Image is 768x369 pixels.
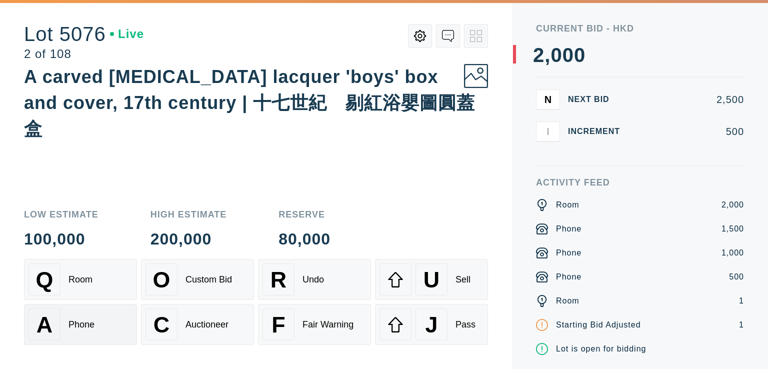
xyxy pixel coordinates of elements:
span: N [544,93,551,105]
div: Undo [302,274,324,285]
div: 1,500 [721,223,744,235]
div: Low Estimate [24,210,98,219]
div: 500 [729,271,744,283]
div: 100,000 [24,231,98,247]
div: Phone [68,319,94,330]
span: C [153,312,169,337]
div: 2,500 [636,94,744,104]
div: A carved [MEDICAL_DATA] lacquer 'boys' box and cover, 17th century | 十七世紀 剔紅浴嬰圖圓蓋盒 [24,66,475,139]
div: Lot is open for bidding [556,343,646,355]
div: Custom Bid [185,274,232,285]
div: Lot 5076 [24,24,144,44]
span: Q [36,267,53,292]
span: R [270,267,286,292]
span: U [423,267,439,292]
div: Current Bid - HKD [536,24,744,33]
div: Room [556,199,579,211]
div: Starting Bid Adjusted [556,319,641,331]
div: Room [68,274,92,285]
button: USell [375,259,488,300]
div: Increment [568,127,628,135]
div: Auctioneer [185,319,228,330]
div: 2 of 108 [24,48,144,60]
button: QRoom [24,259,137,300]
button: FFair Warning [258,304,371,345]
div: 2,000 [721,199,744,211]
div: 1 [739,319,744,331]
div: 0 [550,45,562,65]
div: 500 [636,126,744,136]
button: APhone [24,304,137,345]
div: Room [556,295,579,307]
div: , [544,45,550,245]
span: F [271,312,285,337]
div: Next Bid [568,95,628,103]
button: CAuctioneer [141,304,254,345]
div: High Estimate [150,210,227,219]
div: Activity Feed [536,178,744,187]
div: Reserve [278,210,330,219]
div: 0 [562,45,574,65]
div: 1,000 [721,247,744,259]
span: J [425,312,437,337]
span: I [546,125,549,137]
div: Pass [455,319,475,330]
div: Phone [556,247,581,259]
div: 2 [533,45,544,65]
div: 1 [739,295,744,307]
div: 80,000 [278,231,330,247]
button: N [536,89,560,109]
div: Live [110,28,144,40]
button: OCustom Bid [141,259,254,300]
span: O [153,267,170,292]
div: Fair Warning [302,319,353,330]
div: Phone [556,223,581,235]
button: JPass [375,304,488,345]
div: Sell [455,274,470,285]
div: 0 [574,45,585,65]
div: 200,000 [150,231,227,247]
button: RUndo [258,259,371,300]
button: I [536,121,560,141]
div: Phone [556,271,581,283]
span: A [36,312,52,337]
